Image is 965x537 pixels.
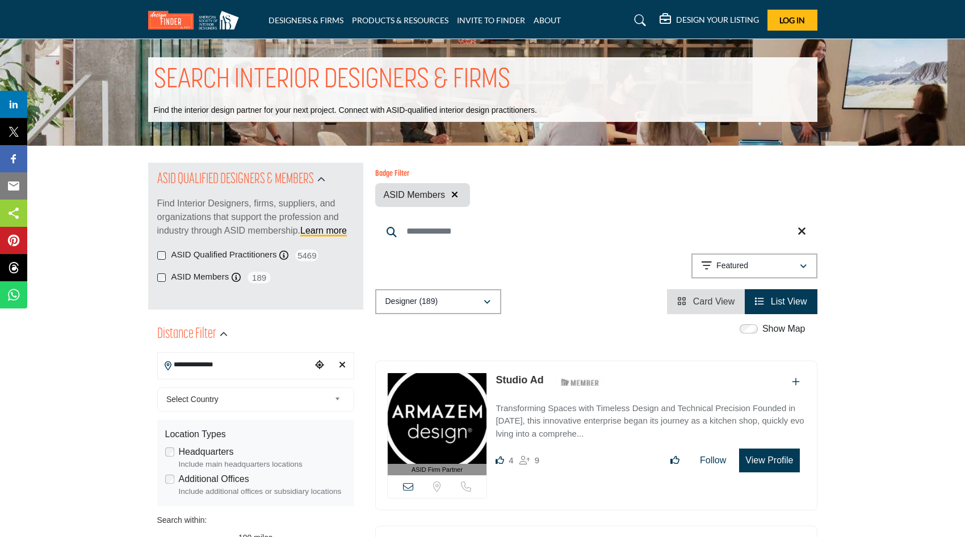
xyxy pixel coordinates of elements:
h5: DESIGN YOUR LISTING [676,15,759,25]
label: ASID Members [171,270,229,284]
div: Search within: [157,514,354,526]
a: DESIGNERS & FIRMS [268,15,343,25]
img: Studio Ad [388,373,487,464]
div: DESIGN YOUR LISTING [660,14,759,27]
i: Likes [496,456,504,464]
button: Like listing [663,449,687,472]
span: 9 [535,455,539,465]
span: Card View [693,297,735,306]
a: PRODUCTS & RESOURCES [352,15,448,25]
p: Find the interior design partner for your next project. Connect with ASID-qualified interior desi... [154,105,537,116]
button: Follow [693,449,733,472]
button: Designer (189) [375,289,501,314]
span: Log In [779,15,805,25]
span: Select Country [166,392,330,406]
img: ASID Members Badge Icon [555,375,606,390]
h1: SEARCH INTERIOR DESIGNERS & FIRMS [154,63,510,98]
label: Show Map [762,322,805,336]
li: Card View [667,289,745,314]
div: Followers [519,454,539,467]
p: Designer (189) [385,296,438,307]
input: Search Location [158,354,311,376]
span: ASID Members [384,188,445,202]
img: Site Logo [148,11,245,29]
button: Log In [767,10,817,31]
p: Transforming Spaces with Timeless Design and Technical Precision Founded in [DATE], this innovati... [496,402,805,441]
div: Choose your current location [311,353,328,378]
span: 4 [509,455,513,465]
a: ASID Firm Partner [388,373,487,476]
li: List View [745,289,817,314]
div: Include main headquarters locations [179,459,346,470]
p: Featured [716,260,748,272]
a: ABOUT [534,15,561,25]
span: 189 [246,270,272,285]
span: 5469 [294,248,320,263]
label: Headquarters [179,445,234,459]
h6: Badge Filter [375,170,470,179]
input: Search Keyword [375,218,817,245]
a: INVITE TO FINDER [457,15,525,25]
div: Clear search location [334,353,351,378]
a: View List [755,297,807,306]
button: View Profile [739,449,799,472]
a: Add To List [792,377,800,387]
input: ASID Members checkbox [157,273,166,282]
a: Learn more [300,226,347,235]
p: Find Interior Designers, firms, suppliers, and organizations that support the profession and indu... [157,197,354,238]
p: Studio Ad [496,373,543,388]
a: Search [623,11,653,29]
a: Studio Ad [496,374,543,386]
a: View Card [677,297,735,306]
h2: ASID QUALIFIED DESIGNERS & MEMBERS [157,170,314,190]
div: Location Types [165,428,346,441]
button: Featured [691,253,817,278]
label: Additional Offices [179,472,249,486]
input: ASID Qualified Practitioners checkbox [157,251,166,260]
a: Transforming Spaces with Timeless Design and Technical Precision Founded in [DATE], this innovati... [496,395,805,441]
span: List View [771,297,807,306]
span: ASID Firm Partner [412,465,463,475]
label: ASID Qualified Practitioners [171,248,277,261]
div: Include additional offices or subsidiary locations [179,486,346,497]
h2: Distance Filter [157,324,216,345]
